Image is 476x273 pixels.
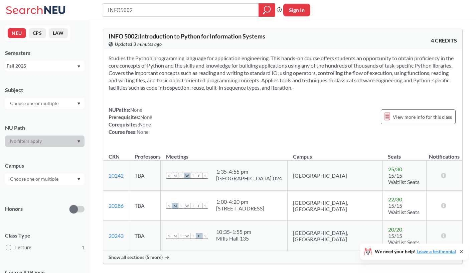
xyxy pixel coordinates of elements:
td: TBA [129,221,161,251]
button: NEU [8,28,26,38]
button: LAW [49,28,68,38]
a: 20242 [109,172,124,179]
button: CPS [29,28,46,38]
span: S [166,173,172,179]
th: Notifications [427,146,463,161]
th: Professors [129,146,161,161]
span: 15/15 Waitlist Seats [388,172,420,185]
th: Campus [288,146,382,161]
span: 15/15 Waitlist Seats [388,202,420,215]
a: 20243 [109,233,124,239]
span: S [166,233,172,239]
div: 1:35 - 4:55 pm [216,168,282,175]
div: CRN [109,153,120,160]
span: T [178,233,184,239]
input: Class, professor, course number, "phrase" [107,4,254,16]
svg: magnifying glass [263,5,271,15]
p: Honors [5,205,23,213]
span: S [202,203,208,209]
div: Dropdown arrow [5,173,85,185]
span: W [184,233,190,239]
input: Choose one or multiple [7,99,63,107]
span: We need your help! [375,249,456,254]
span: S [166,203,172,209]
span: M [172,203,178,209]
span: W [184,203,190,209]
span: F [196,203,202,209]
div: Dropdown arrow [5,98,85,109]
span: 15/15 Waitlist Seats [388,233,420,245]
td: [GEOGRAPHIC_DATA], [GEOGRAPHIC_DATA] [288,191,382,221]
a: Leave a testimonial [417,249,456,254]
span: S [202,173,208,179]
div: [GEOGRAPHIC_DATA] 024 [216,175,282,182]
td: [GEOGRAPHIC_DATA] [288,161,382,191]
input: Choose one or multiple [7,175,63,183]
span: View more info for this class [393,113,452,121]
div: magnifying glass [259,3,275,17]
span: T [190,173,196,179]
span: M [172,173,178,179]
svg: Dropdown arrow [77,178,81,181]
span: None [139,121,151,127]
svg: Dropdown arrow [77,65,81,68]
th: Seats [382,146,426,161]
div: Semesters [5,49,85,57]
span: Updated 3 minutes ago [115,40,162,48]
section: Studies the Python programming language for application engineering. This hands-on course offers ... [109,55,457,91]
span: 20 / 20 [388,226,402,233]
label: Lecture [6,243,85,252]
td: [GEOGRAPHIC_DATA], [GEOGRAPHIC_DATA] [288,221,382,251]
span: Class Type [5,232,85,239]
span: 25 / 30 [388,166,402,172]
span: None [140,114,152,120]
span: T [178,203,184,209]
span: T [190,233,196,239]
span: 1 [82,244,85,251]
div: Dropdown arrow [5,135,85,147]
div: Campus [5,162,85,169]
span: F [196,233,202,239]
div: Fall 2025Dropdown arrow [5,61,85,71]
span: W [184,173,190,179]
span: T [190,203,196,209]
td: TBA [129,191,161,221]
span: T [178,173,184,179]
div: NU Path [5,124,85,131]
div: Show all sections (5 more) [103,251,462,264]
span: INFO 5002 : Introduction to Python for Information Systems [109,32,265,40]
div: Subject [5,86,85,94]
button: Sign In [283,4,310,16]
div: [STREET_ADDRESS] [216,205,264,212]
span: S [202,233,208,239]
div: Mills Hall 135 [216,235,251,242]
div: Fall 2025 [7,62,76,70]
svg: Dropdown arrow [77,102,81,105]
div: 1:00 - 4:20 pm [216,198,264,205]
th: Meetings [161,146,288,161]
span: None [137,129,149,135]
span: F [196,173,202,179]
a: 20286 [109,202,124,209]
span: M [172,233,178,239]
svg: Dropdown arrow [77,140,81,143]
div: NUPaths: Prerequisites: Corequisites: Course fees: [109,106,152,135]
td: TBA [129,161,161,191]
span: 4 CREDITS [431,37,457,44]
span: Show all sections (5 more) [109,254,163,260]
span: None [130,107,142,113]
div: 10:35 - 1:55 pm [216,229,251,235]
span: 22 / 30 [388,196,402,202]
